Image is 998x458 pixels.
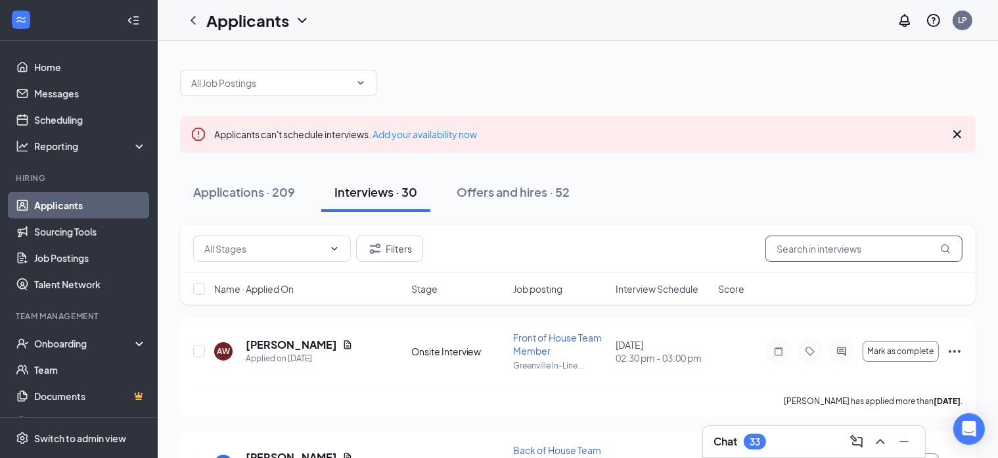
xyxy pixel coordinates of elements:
[34,54,147,80] a: Home
[949,126,965,142] svg: Cross
[246,352,353,365] div: Applied on [DATE]
[873,434,888,449] svg: ChevronUp
[34,357,147,383] a: Team
[34,218,147,245] a: Sourcing Tools
[926,13,941,28] svg: QuestionInfo
[863,341,939,362] button: Mark as complete
[411,282,438,295] span: Stage
[616,338,710,365] div: [DATE]
[411,345,506,358] div: Onsite Interview
[191,76,350,90] input: All Job Postings
[342,340,353,350] svg: Document
[765,236,963,262] input: Search in interviews
[204,242,324,256] input: All Stages
[513,282,562,295] span: Job posting
[329,243,340,254] svg: ChevronDown
[940,243,951,254] svg: MagnifyingGlass
[870,431,891,452] button: ChevronUp
[513,332,602,357] span: Front of House Team Member
[16,311,144,322] div: Team Management
[846,431,867,452] button: ComposeMessage
[356,236,423,262] button: Filter Filters
[217,345,230,357] div: AW
[34,140,147,153] div: Reporting
[34,271,147,297] a: Talent Network
[868,347,934,356] span: Mark as complete
[16,337,29,350] svg: UserCheck
[718,282,744,295] span: Score
[185,13,201,28] svg: ChevronLeft
[849,434,865,449] svg: ComposeMessage
[894,431,915,452] button: Minimize
[616,282,698,295] span: Interview Schedule
[355,78,366,88] svg: ChevronDown
[784,395,963,407] p: [PERSON_NAME] has applied more than .
[191,126,206,142] svg: Error
[34,337,135,350] div: Onboarding
[616,351,710,365] span: 02:30 pm - 03:00 pm
[897,13,913,28] svg: Notifications
[771,346,786,357] svg: Note
[947,343,963,359] svg: Ellipses
[750,436,760,447] div: 33
[802,346,818,357] svg: Tag
[246,338,337,352] h5: [PERSON_NAME]
[334,184,417,200] div: Interviews · 30
[206,9,289,32] h1: Applicants
[34,107,147,133] a: Scheduling
[34,432,126,445] div: Switch to admin view
[193,184,295,200] div: Applications · 209
[513,360,608,371] p: Greenville In-Line ...
[34,245,147,271] a: Job Postings
[127,14,140,27] svg: Collapse
[34,80,147,107] a: Messages
[958,14,967,26] div: LP
[214,282,294,295] span: Name · Applied On
[34,383,147,409] a: DocumentsCrown
[834,346,850,357] svg: ActiveChat
[34,409,147,436] a: SurveysCrown
[16,432,29,445] svg: Settings
[373,128,477,140] a: Add your availability now
[214,128,477,140] span: Applicants can't schedule interviews.
[14,13,28,26] svg: WorkstreamLogo
[16,172,144,184] div: Hiring
[934,396,961,406] b: [DATE]
[953,413,985,445] div: Open Intercom Messenger
[16,140,29,153] svg: Analysis
[457,184,570,200] div: Offers and hires · 52
[294,13,310,28] svg: ChevronDown
[367,241,383,257] svg: Filter
[714,434,737,449] h3: Chat
[896,434,912,449] svg: Minimize
[34,192,147,218] a: Applicants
